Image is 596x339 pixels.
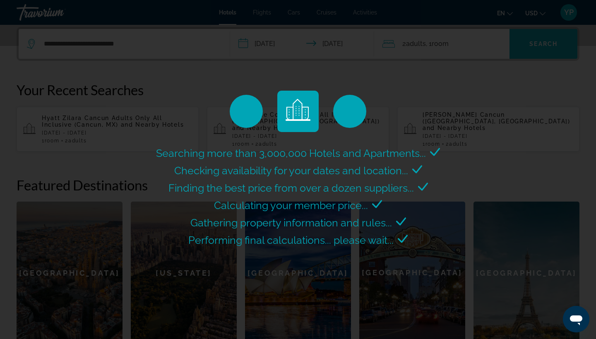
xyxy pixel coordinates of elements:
span: Searching more than 3,000,000 Hotels and Apartments... [156,147,426,159]
span: Checking availability for your dates and location... [174,164,408,177]
span: Performing final calculations... please wait... [188,234,394,246]
span: Finding the best price from over a dozen suppliers... [168,182,414,194]
span: Gathering property information and rules... [190,216,392,229]
iframe: Botón para iniciar la ventana de mensajería [563,306,589,332]
span: Calculating your member price... [214,199,368,212]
